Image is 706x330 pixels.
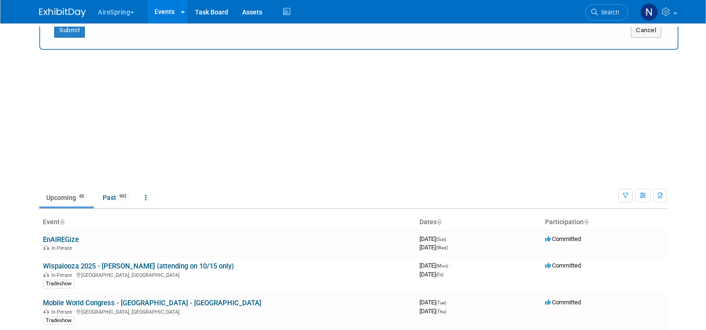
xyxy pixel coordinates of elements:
[447,235,449,242] span: -
[419,262,451,269] span: [DATE]
[545,235,581,242] span: Committed
[54,23,85,38] button: Submit
[43,299,261,307] a: Mobile World Congress - [GEOGRAPHIC_DATA] - [GEOGRAPHIC_DATA]
[39,189,94,206] a: Upcoming60
[598,9,619,16] span: Search
[436,263,448,268] span: (Mon)
[43,262,234,270] a: Wispalooza 2025 - [PERSON_NAME] (attending on 10/15 only)
[51,309,75,315] span: In-Person
[51,245,75,251] span: In-Person
[436,309,446,314] span: (Thu)
[447,299,449,306] span: -
[436,237,446,242] span: (Sun)
[43,316,74,325] div: Tradeshow
[43,308,412,315] div: [GEOGRAPHIC_DATA], [GEOGRAPHIC_DATA]
[640,3,658,21] img: Natalie Pyron
[545,299,581,306] span: Committed
[51,272,75,278] span: In-Person
[631,23,661,38] button: Cancel
[437,218,441,226] a: Sort by Start Date
[449,262,451,269] span: -
[43,271,412,278] div: [GEOGRAPHIC_DATA], [GEOGRAPHIC_DATA]
[60,218,64,226] a: Sort by Event Name
[96,189,136,206] a: Past992
[43,272,49,277] img: In-Person Event
[43,280,74,288] div: Tradeshow
[541,214,667,230] th: Participation
[585,4,628,21] a: Search
[419,244,448,251] span: [DATE]
[39,8,86,17] img: ExhibitDay
[39,214,416,230] th: Event
[436,300,446,305] span: (Tue)
[419,308,446,315] span: [DATE]
[419,271,443,278] span: [DATE]
[43,245,49,250] img: In-Person Event
[43,235,79,244] a: EnAIREGize
[436,245,448,250] span: (Wed)
[416,214,541,230] th: Dates
[584,218,588,226] a: Sort by Participation Type
[545,262,581,269] span: Committed
[43,309,49,314] img: In-Person Event
[77,193,87,200] span: 60
[117,193,129,200] span: 992
[419,235,449,242] span: [DATE]
[436,272,443,277] span: (Fri)
[419,299,449,306] span: [DATE]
